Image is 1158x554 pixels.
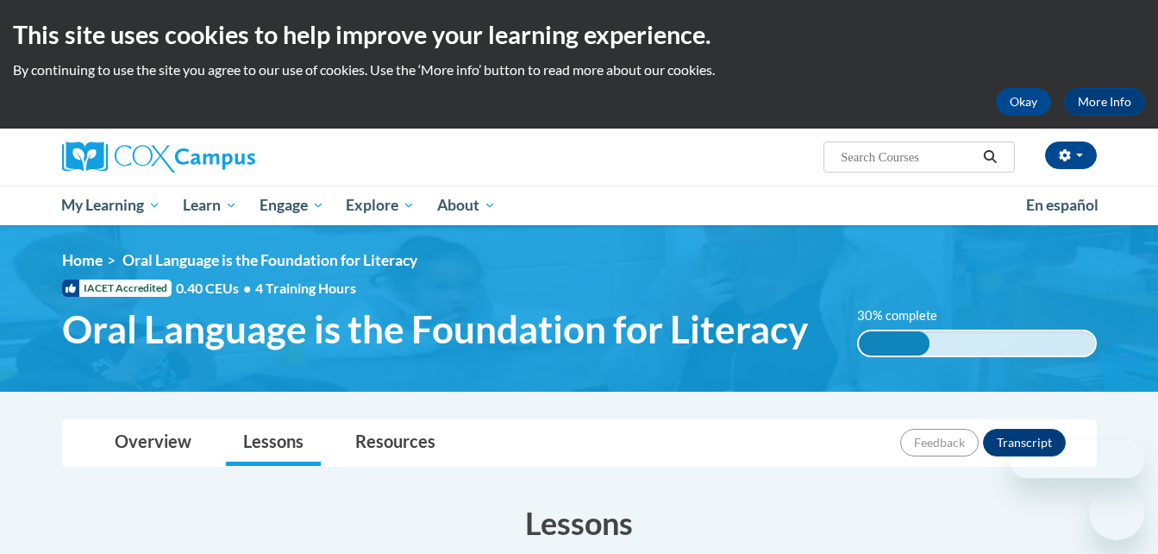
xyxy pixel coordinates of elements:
[1064,88,1145,116] a: More Info
[857,306,956,325] label: 30% complete
[338,420,453,466] a: Resources
[346,195,415,216] span: Explore
[62,501,1097,545] h3: Lessons
[1089,485,1144,540] iframe: Button to launch messaging window
[977,147,1003,167] button: Search
[51,186,172,225] a: My Learning
[260,195,324,216] span: Engage
[13,17,1145,52] h2: This site uses cookies to help improve your learning experience.
[996,88,1051,116] button: Okay
[426,186,507,225] a: About
[900,429,979,456] button: Feedback
[859,331,930,356] div: 30% complete
[983,429,1066,456] button: Transcript
[1010,440,1144,478] iframe: Message from company
[172,186,248,225] a: Learn
[183,195,237,216] span: Learn
[13,60,1145,79] p: By continuing to use the site you agree to our use of cookies. Use the ‘More info’ button to read...
[1045,142,1097,169] button: Account Settings
[248,186,335,225] a: Engage
[97,420,209,466] a: Overview
[62,306,808,352] span: Oral Language is the Foundation for Literacy
[62,251,103,269] a: Home
[226,420,321,466] a: Lessons
[335,186,426,225] a: Explore
[61,195,160,216] span: My Learning
[1026,196,1099,214] span: En español
[839,147,977,167] input: Search Courses
[62,142,255,173] img: Cox Campus
[36,186,1123,225] div: Main menu
[243,280,251,296] span: •
[255,280,356,296] span: 4 Training Hours
[437,195,496,216] span: About
[62,142,390,173] a: Cox Campus
[62,280,172,297] span: IACET Accredited
[122,251,417,269] span: Oral Language is the Foundation for Literacy
[1015,187,1110,223] a: En español
[176,279,255,298] span: 0.40 CEUs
